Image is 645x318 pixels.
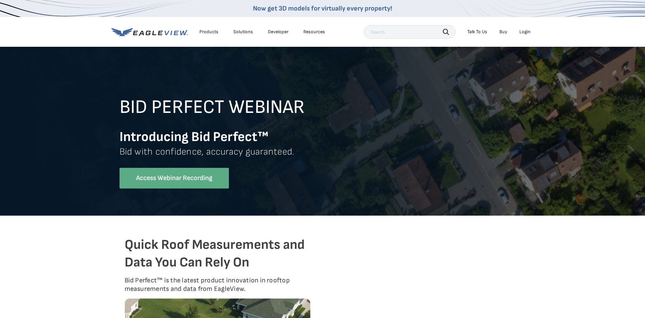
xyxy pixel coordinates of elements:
div: Products [199,29,218,35]
p: Bid with confidence, accuracy guaranteed. [120,146,526,168]
a: Access Webinar Recording [120,168,229,188]
input: Search [364,25,456,39]
a: Developer [268,29,288,35]
div: Solutions [233,29,253,35]
p: Bid Perfect™ is the latest product innovation in rooftop measurements and data from EagleView. [125,276,310,293]
h3: Introducing Bid Perfect™ [120,128,526,146]
div: Talk To Us [467,29,487,35]
a: Now get 3D models for virtually every property! [253,4,392,13]
h3: Quick Roof Measurements and Data You Can Rely On [125,236,310,271]
div: Resources [303,29,325,35]
div: Login [519,29,531,35]
h2: BID PERFECT WEBINAR [120,97,526,128]
a: Buy [499,29,507,35]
